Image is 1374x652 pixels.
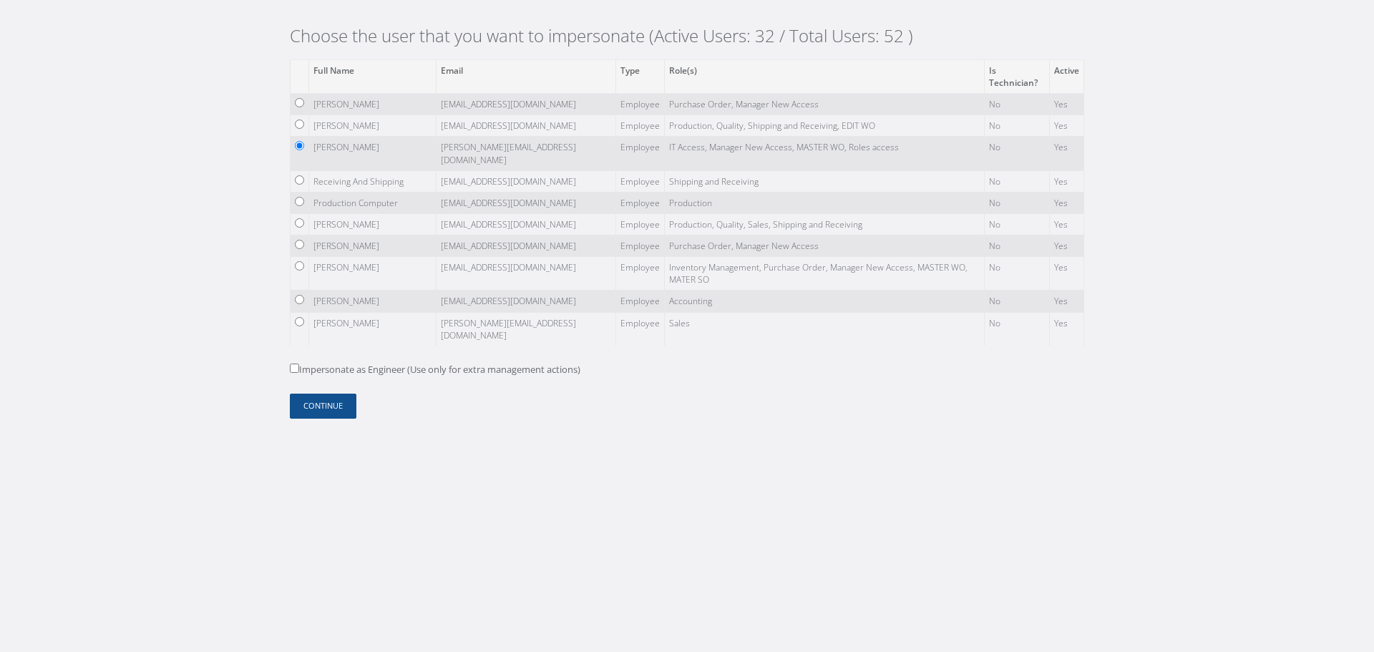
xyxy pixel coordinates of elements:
td: [EMAIL_ADDRESS][DOMAIN_NAME] [437,235,616,257]
td: Yes [1049,291,1083,312]
th: Active [1049,59,1083,93]
td: [EMAIL_ADDRESS][DOMAIN_NAME] [437,213,616,235]
td: [PERSON_NAME] [309,137,437,170]
td: [PERSON_NAME][EMAIL_ADDRESS][DOMAIN_NAME] [437,137,616,170]
td: [EMAIL_ADDRESS][DOMAIN_NAME] [437,94,616,115]
td: [PERSON_NAME] [309,213,437,235]
th: Full Name [309,59,437,93]
td: Employee [616,312,665,346]
td: Yes [1049,312,1083,346]
td: Production Computer [309,192,437,213]
td: No [984,170,1049,192]
th: Email [437,59,616,93]
td: [PERSON_NAME] [309,312,437,346]
th: Role(s) [665,59,985,93]
td: Yes [1049,115,1083,137]
td: [PERSON_NAME][EMAIL_ADDRESS][DOMAIN_NAME] [437,312,616,346]
td: Production, Quality, Shipping and Receiving, EDIT WO [665,115,985,137]
td: Production, Quality, Sales, Shipping and Receiving [665,213,985,235]
td: [PERSON_NAME] [309,94,437,115]
td: No [984,137,1049,170]
td: Yes [1049,170,1083,192]
td: IT Access, Manager New Access, MASTER WO, Roles access [665,137,985,170]
th: Is Technician? [984,59,1049,93]
td: Yes [1049,94,1083,115]
td: Employee [616,192,665,213]
th: Type [616,59,665,93]
td: Accounting [665,291,985,312]
td: Shipping and Receiving [665,170,985,192]
td: No [984,291,1049,312]
td: No [984,213,1049,235]
td: [PERSON_NAME] [309,291,437,312]
td: [EMAIL_ADDRESS][DOMAIN_NAME] [437,115,616,137]
td: Yes [1049,213,1083,235]
td: [PERSON_NAME] [309,115,437,137]
td: Production [665,192,985,213]
td: Employee [616,137,665,170]
button: Continue [290,394,356,419]
td: [PERSON_NAME] [309,235,437,257]
td: Receiving And Shipping [309,170,437,192]
td: No [984,235,1049,257]
td: No [984,257,1049,291]
td: Employee [616,213,665,235]
td: [EMAIL_ADDRESS][DOMAIN_NAME] [437,257,616,291]
h2: Choose the user that you want to impersonate (Active Users: 32 / Total Users: 52 ) [290,26,1084,47]
td: Employee [616,291,665,312]
td: No [984,94,1049,115]
td: No [984,312,1049,346]
td: Purchase Order, Manager New Access [665,94,985,115]
td: Employee [616,235,665,257]
td: Employee [616,257,665,291]
td: Yes [1049,137,1083,170]
td: Yes [1049,257,1083,291]
td: [EMAIL_ADDRESS][DOMAIN_NAME] [437,170,616,192]
td: No [984,192,1049,213]
td: Inventory Management, Purchase Order, Manager New Access, MASTER WO, MATER SO [665,257,985,291]
td: [EMAIL_ADDRESS][DOMAIN_NAME] [437,291,616,312]
td: Employee [616,170,665,192]
label: Impersonate as Engineer (Use only for extra management actions) [290,363,580,377]
td: Sales [665,312,985,346]
td: Employee [616,115,665,137]
td: [EMAIL_ADDRESS][DOMAIN_NAME] [437,192,616,213]
input: Impersonate as Engineer (Use only for extra management actions) [290,364,299,373]
td: Employee [616,94,665,115]
td: No [984,115,1049,137]
td: [PERSON_NAME] [309,257,437,291]
td: Yes [1049,192,1083,213]
td: Yes [1049,235,1083,257]
td: Purchase Order, Manager New Access [665,235,985,257]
